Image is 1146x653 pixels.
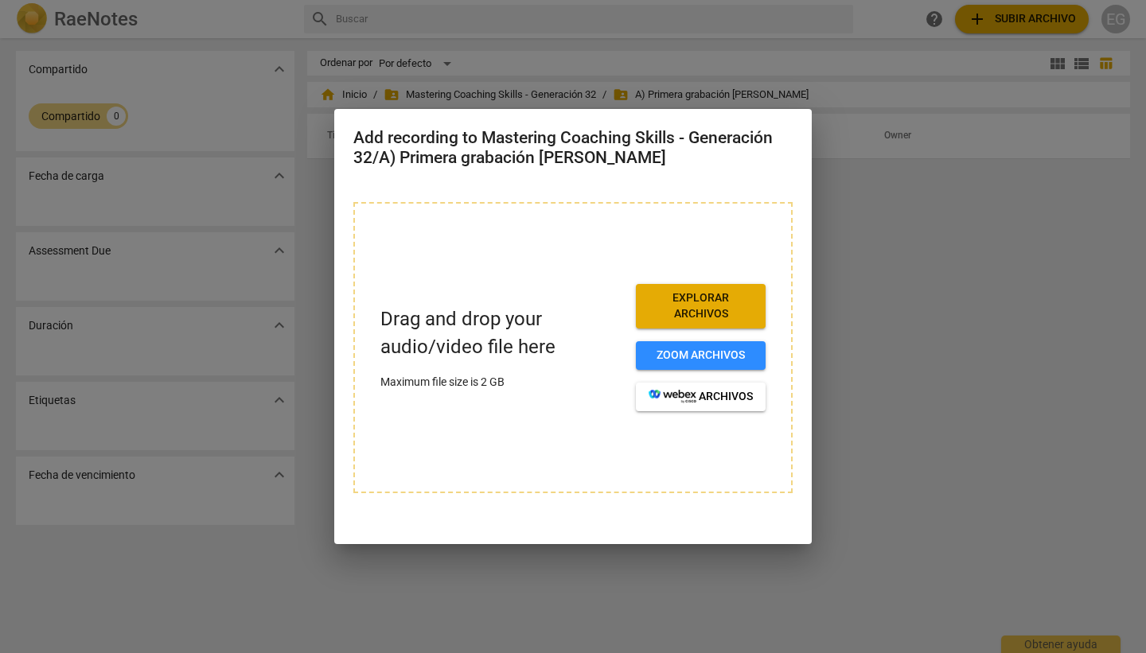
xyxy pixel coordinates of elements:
[380,374,623,391] p: Maximum file size is 2 GB
[649,290,753,321] span: Explorar archivos
[353,128,793,167] h2: Add recording to Mastering Coaching Skills - Generación 32/A) Primera grabación [PERSON_NAME]
[636,383,766,411] button: archivos
[649,348,753,363] span: Zoom archivos
[636,284,766,328] button: Explorar archivos
[649,389,753,405] span: archivos
[380,305,623,361] p: Drag and drop your audio/video file here
[636,341,766,370] button: Zoom archivos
